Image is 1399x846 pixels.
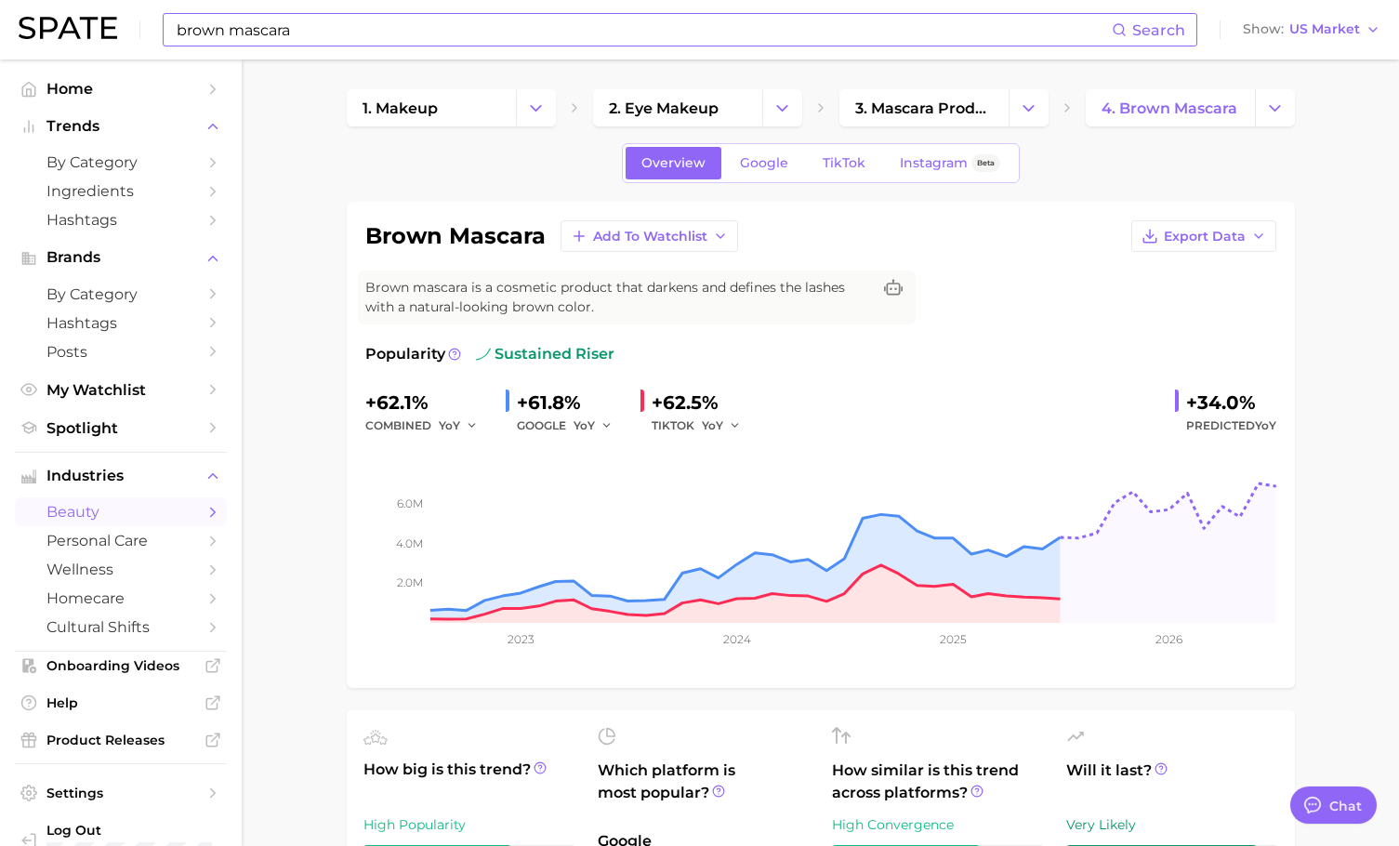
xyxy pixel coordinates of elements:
a: Help [15,689,227,717]
button: Change Category [516,89,556,126]
span: Popularity [365,343,445,365]
span: Onboarding Videos [46,657,195,674]
div: +62.1% [365,388,491,417]
tspan: 2024 [722,632,750,646]
span: YoY [574,417,595,433]
span: Trends [46,118,195,135]
div: +61.8% [517,388,626,417]
a: 4. brown mascara [1086,89,1255,126]
span: YoY [439,417,460,433]
a: My Watchlist [15,376,227,404]
button: Change Category [1255,89,1295,126]
span: 3. mascara products [855,99,993,117]
div: Very Likely [1066,813,1278,836]
span: Predicted [1186,415,1276,437]
button: Brands [15,244,227,271]
button: YoY [702,415,742,437]
span: How big is this trend? [363,759,575,804]
span: TikTok [823,155,865,171]
img: SPATE [19,17,117,39]
div: High Convergence [832,813,1044,836]
span: 4. brown mascara [1102,99,1237,117]
a: 1. makeup [347,89,516,126]
span: Product Releases [46,732,195,748]
a: Settings [15,779,227,807]
a: TikTok [807,147,881,179]
a: Google [724,147,804,179]
img: sustained riser [476,347,491,362]
a: wellness [15,555,227,584]
div: +34.0% [1186,388,1276,417]
a: Posts [15,337,227,366]
span: Add to Watchlist [593,229,707,245]
tspan: 2025 [940,632,967,646]
span: YoY [1255,418,1276,432]
button: YoY [574,415,614,437]
button: Trends [15,112,227,140]
span: Log Out [46,822,256,839]
span: Home [46,80,195,98]
a: Onboarding Videos [15,652,227,680]
button: Change Category [762,89,802,126]
span: YoY [702,417,723,433]
span: Show [1243,24,1284,34]
a: by Category [15,280,227,309]
input: Search here for a brand, industry, or ingredient [175,14,1112,46]
div: GOOGLE [517,415,626,437]
span: cultural shifts [46,618,195,636]
span: US Market [1289,24,1360,34]
span: Instagram [900,155,968,171]
tspan: 2023 [507,632,534,646]
span: wellness [46,561,195,578]
span: Hashtags [46,211,195,229]
a: by Category [15,148,227,177]
a: Home [15,74,227,103]
button: Industries [15,462,227,490]
button: Change Category [1009,89,1049,126]
a: homecare [15,584,227,613]
span: Hashtags [46,314,195,332]
span: Export Data [1164,229,1246,245]
button: Add to Watchlist [561,220,738,252]
a: InstagramBeta [884,147,1016,179]
a: Hashtags [15,309,227,337]
a: Overview [626,147,721,179]
div: +62.5% [652,388,754,417]
span: Beta [977,155,995,171]
span: beauty [46,503,195,521]
span: Will it last? [1066,760,1278,804]
a: beauty [15,497,227,526]
a: Hashtags [15,205,227,234]
div: combined [365,415,491,437]
span: Posts [46,343,195,361]
a: Product Releases [15,726,227,754]
span: Help [46,694,195,711]
div: TIKTOK [652,415,754,437]
a: Ingredients [15,177,227,205]
span: Brown mascara is a cosmetic product that darkens and defines the lashes with a natural-looking br... [365,278,871,317]
button: ShowUS Market [1238,18,1385,42]
span: Industries [46,468,195,484]
span: Spotlight [46,419,195,437]
span: Which platform is most popular? [598,760,810,821]
span: 1. makeup [363,99,438,117]
a: cultural shifts [15,613,227,641]
span: Google [740,155,788,171]
a: Spotlight [15,414,227,443]
span: by Category [46,153,195,171]
h1: brown mascara [365,225,546,247]
button: Export Data [1131,220,1276,252]
span: How similar is this trend across platforms? [832,760,1044,804]
span: Overview [641,155,706,171]
span: personal care [46,532,195,549]
a: 2. eye makeup [593,89,762,126]
span: homecare [46,589,195,607]
span: by Category [46,285,195,303]
span: sustained riser [476,343,614,365]
span: Settings [46,785,195,801]
span: My Watchlist [46,381,195,399]
button: YoY [439,415,479,437]
a: personal care [15,526,227,555]
span: 2. eye makeup [609,99,719,117]
div: High Popularity [363,813,575,836]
